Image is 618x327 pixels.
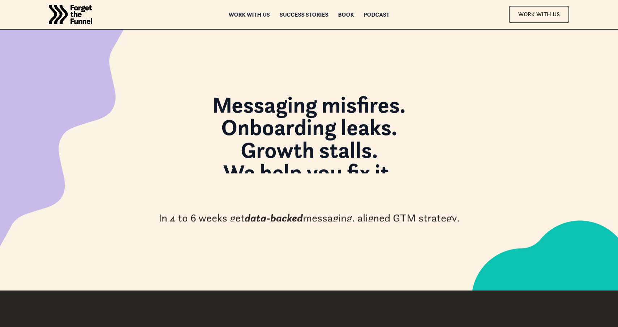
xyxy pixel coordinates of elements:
[509,6,569,23] a: Work With Us
[338,12,354,17] a: Book
[213,91,405,186] strong: Messaging misfires. Onboarding leaks. Growth stalls. We help you fix it.
[229,12,270,17] a: Work with us
[280,12,329,17] a: Success Stories
[155,211,463,240] div: In 4 to 6 weeks get messaging, aligned GTM strategy, and a to move forward with confidence.
[245,211,303,224] em: data-backed
[364,12,390,17] a: Podcast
